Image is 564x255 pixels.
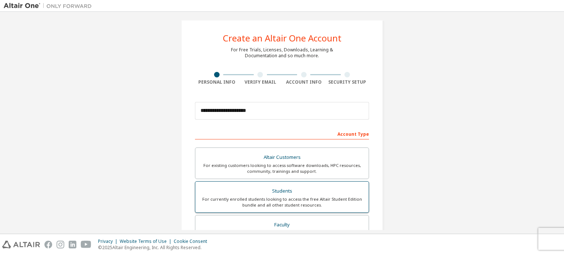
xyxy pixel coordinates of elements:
div: Personal Info [195,79,239,85]
img: linkedin.svg [69,241,76,248]
div: For faculty & administrators of academic institutions administering students and accessing softwa... [200,230,364,241]
div: Cookie Consent [174,238,211,244]
img: altair_logo.svg [2,241,40,248]
img: facebook.svg [44,241,52,248]
img: instagram.svg [57,241,64,248]
div: Website Terms of Use [120,238,174,244]
div: Security Setup [326,79,369,85]
div: Account Type [195,128,369,139]
div: For existing customers looking to access software downloads, HPC resources, community, trainings ... [200,163,364,174]
div: Create an Altair One Account [223,34,341,43]
div: Students [200,186,364,196]
div: For Free Trials, Licenses, Downloads, Learning & Documentation and so much more. [231,47,333,59]
img: youtube.svg [81,241,91,248]
img: Altair One [4,2,95,10]
div: Altair Customers [200,152,364,163]
div: Privacy [98,238,120,244]
p: © 2025 Altair Engineering, Inc. All Rights Reserved. [98,244,211,251]
div: Account Info [282,79,326,85]
div: For currently enrolled students looking to access the free Altair Student Edition bundle and all ... [200,196,364,208]
div: Verify Email [239,79,282,85]
div: Faculty [200,220,364,230]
